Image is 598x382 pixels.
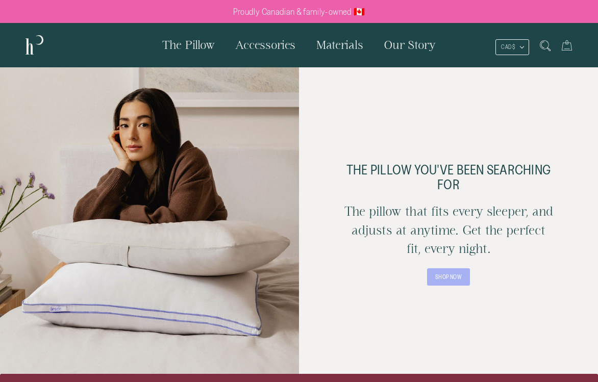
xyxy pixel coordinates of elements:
a: The Pillow [152,23,225,67]
p: the pillow you've been searching for [344,162,553,192]
h2: The pillow that fits every sleeper, and adjusts at anytime. Get the perfect fit, every night. [344,202,553,258]
p: Proudly Canadian & family-owned 🇨🇦 [233,7,365,17]
span: Accessories [235,38,295,51]
a: Materials [306,23,373,67]
span: Materials [316,38,363,51]
a: SHOP NOW [427,268,470,286]
span: The Pillow [162,38,215,51]
button: CAD $ [495,39,529,55]
a: Our Story [373,23,446,67]
span: Our Story [384,38,436,51]
a: Accessories [225,23,306,67]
